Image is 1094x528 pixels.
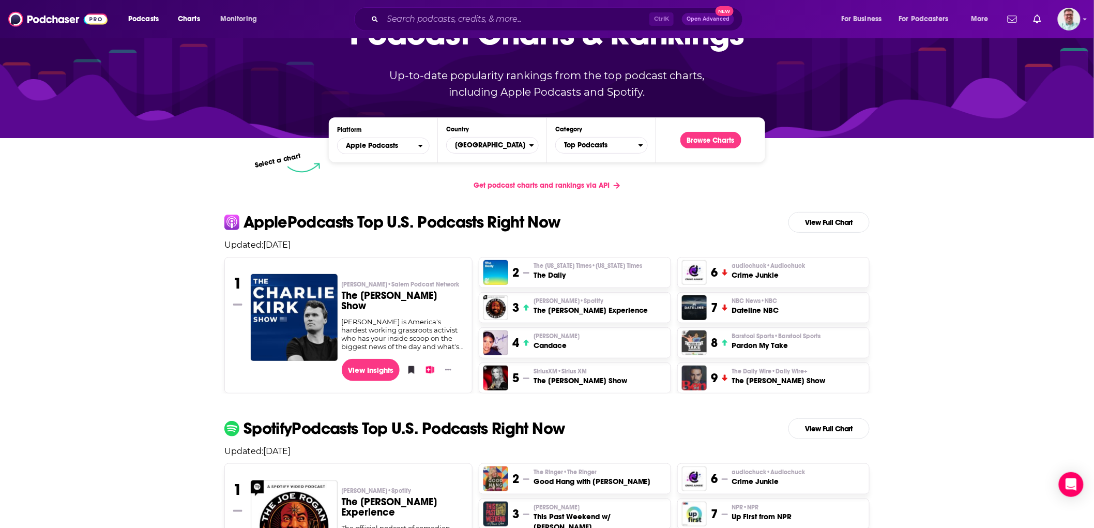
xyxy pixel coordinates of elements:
[732,367,808,375] span: The Daily Wire
[254,152,301,170] p: Select a chart
[732,476,806,487] h3: Crime Junkie
[534,375,627,386] h3: The [PERSON_NAME] Show
[682,502,707,526] a: Up First from NPR
[383,11,649,27] input: Search podcasts, credits, & more...
[534,367,587,375] span: SiriusXM
[483,502,508,526] img: This Past Weekend w/ Theo Von
[711,506,718,522] h3: 7
[534,468,651,476] p: The Ringer • The Ringer
[580,297,603,305] span: • Spotify
[346,142,398,149] span: Apple Podcasts
[216,240,878,250] p: Updated: [DATE]
[591,262,642,269] span: • [US_STATE] Times
[342,280,460,289] span: [PERSON_NAME]
[512,265,519,280] h3: 2
[732,503,792,511] p: NPR • NPR
[483,466,508,491] a: Good Hang with Amy Poehler
[534,367,627,386] a: SiriusXM•Sirius XMThe [PERSON_NAME] Show
[251,274,338,361] img: The Charlie Kirk Show
[244,214,560,231] p: Apple Podcasts Top U.S. Podcasts Right Now
[682,366,707,390] img: The Ben Shapiro Show
[213,11,270,27] button: open menu
[534,367,627,375] p: SiriusXM • Sirius XM
[534,476,651,487] h3: Good Hang with [PERSON_NAME]
[711,265,718,280] h3: 6
[483,295,508,320] a: The Joe Rogan Experience
[711,335,718,351] h3: 8
[682,330,707,355] img: Pardon My Take
[534,332,580,340] p: Candace Owens
[1058,8,1081,31] img: User Profile
[287,163,320,173] img: select arrow
[716,6,734,16] span: New
[743,504,759,511] span: • NPR
[342,497,464,518] h3: The [PERSON_NAME] Experience
[534,503,666,511] p: Theo Von
[388,487,412,494] span: • Spotify
[364,7,753,31] div: Search podcasts, credits, & more...
[512,506,519,522] h3: 3
[682,260,707,285] img: Crime Junkie
[422,362,433,378] button: Add to List
[216,446,878,456] p: Updated: [DATE]
[534,332,580,340] span: [PERSON_NAME]
[732,297,778,305] span: NBC News
[732,332,821,340] span: Barstool Sports
[233,480,242,499] h3: 1
[534,262,642,270] span: The [US_STATE] Times
[534,297,603,305] span: [PERSON_NAME]
[682,295,707,320] img: Dateline NBC
[342,318,464,351] div: [PERSON_NAME] is America's hardest working grassroots activist who has your inside scoop on the b...
[682,13,734,25] button: Open AdvancedNew
[732,503,759,511] span: NPR
[483,366,508,390] a: The Megyn Kelly Show
[447,137,529,154] span: [GEOGRAPHIC_DATA]
[732,340,821,351] h3: Pardon My Take
[680,132,741,148] button: Browse Charts
[834,11,895,27] button: open menu
[1059,472,1084,497] div: Open Intercom Messenger
[732,297,779,305] p: NBC News • NBC
[534,332,580,351] a: [PERSON_NAME]Candace
[483,330,508,355] img: Candace
[556,137,639,154] span: Top Podcasts
[732,367,826,375] p: The Daily Wire • Daily Wire+
[534,270,642,280] h3: The Daily
[682,466,707,491] img: Crime Junkie
[732,367,826,386] a: The Daily Wire•Daily Wire+The [PERSON_NAME] Show
[732,503,792,522] a: NPR•NPRUp First from NPR
[465,173,628,198] a: Get podcast charts and rankings via API
[512,300,519,315] h3: 3
[534,305,648,315] h3: The [PERSON_NAME] Experience
[767,469,806,476] span: • Audiochuck
[557,368,587,375] span: • Sirius XM
[512,471,519,487] h3: 2
[964,11,1001,27] button: open menu
[534,262,642,280] a: The [US_STATE] Times•[US_STATE] TimesThe Daily
[687,17,730,22] span: Open Advanced
[767,262,806,269] span: • Audiochuck
[512,370,519,386] h3: 5
[732,332,821,351] a: Barstool Sports•Barstool SportsPardon My Take
[788,212,870,233] a: View Full Chart
[732,270,806,280] h3: Crime Junkie
[772,368,808,375] span: • Daily Wire+
[971,12,989,26] span: More
[483,260,508,285] img: The Daily
[534,297,648,315] a: [PERSON_NAME]•SpotifyThe [PERSON_NAME] Experience
[446,137,539,154] button: Countries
